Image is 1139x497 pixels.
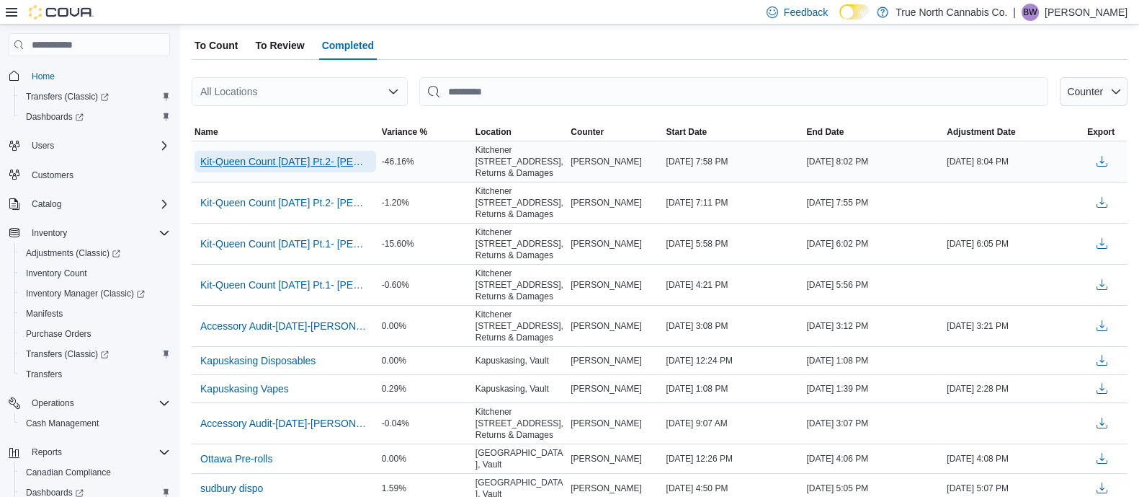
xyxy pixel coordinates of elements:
div: [DATE] 5:56 PM [803,276,944,294]
p: True North Cannabis Co. [895,4,1007,21]
div: -0.60% [379,276,473,294]
a: Transfers [20,366,68,383]
button: Variance % [379,123,473,141]
span: Accessory Audit-[DATE]-[PERSON_NAME] - Kitchener [STREET_ADDRESS] [200,416,370,431]
span: Operations [32,397,74,409]
div: [DATE] 5:07 PM [944,480,1084,497]
a: Home [26,68,61,85]
span: [PERSON_NAME] [571,197,642,208]
span: End Date [806,126,844,138]
span: BW [1023,4,1037,21]
button: Operations [3,393,176,413]
span: Operations [26,395,170,412]
a: Inventory Manager (Classic) [14,283,176,304]
span: [PERSON_NAME] [571,355,642,366]
span: Adjustments (Classic) [26,247,120,259]
span: Adjustments (Classic) [20,245,170,262]
span: To Count [195,31,238,60]
div: [DATE] 8:04 PM [944,153,1084,170]
span: Canadian Compliance [26,467,111,478]
div: Kitchener [STREET_ADDRESS], Returns & Damages [473,182,568,223]
span: Counter [1067,86,1103,97]
button: Name [192,123,379,141]
span: Transfers (Classic) [20,346,170,363]
button: Canadian Compliance [14,462,176,483]
button: Home [3,65,176,86]
button: Kit-Queen Count [DATE] Pt.2- [PERSON_NAME] [195,192,376,214]
div: Kitchener [STREET_ADDRESS], Returns & Damages [473,306,568,346]
a: Canadian Compliance [20,464,117,481]
button: Location [473,123,568,141]
button: Catalog [26,195,67,213]
div: Kapuskasing, Vault [473,380,568,397]
div: Kitchener [STREET_ADDRESS], Returns & Damages [473,265,568,305]
span: Completed [322,31,374,60]
a: Customers [26,167,79,184]
div: [DATE] 9:07 AM [663,415,803,432]
span: Customers [32,170,73,181]
span: [PERSON_NAME] [571,320,642,332]
a: Manifests [20,305,68,322]
span: Kapuskasing Vapes [200,382,289,396]
span: Cash Management [20,415,170,432]
button: Kit-Queen Count [DATE] Pt.1- [PERSON_NAME] [195,274,376,296]
p: [PERSON_NAME] [1045,4,1127,21]
button: Catalog [3,194,176,214]
span: [PERSON_NAME] [571,483,642,494]
button: Kit-Queen Count [DATE] Pt.1- [PERSON_NAME] [195,233,376,255]
div: [DATE] 1:39 PM [803,380,944,397]
div: [DATE] 1:08 PM [663,380,803,397]
span: [PERSON_NAME] [571,279,642,291]
span: Counter [571,126,604,138]
div: [DATE] 3:21 PM [944,317,1084,335]
span: Inventory [26,224,170,242]
div: [DATE] 4:21 PM [663,276,803,294]
div: [GEOGRAPHIC_DATA], Vault [473,444,568,473]
span: Adjustment Date [947,126,1015,138]
a: Transfers (Classic) [20,346,115,363]
span: Export [1087,126,1115,138]
div: -1.20% [379,194,473,211]
div: 1.59% [379,480,473,497]
div: Kitchener [STREET_ADDRESS], Returns & Damages [473,403,568,444]
a: Inventory Count [20,265,93,282]
a: Transfers (Classic) [14,87,176,107]
span: Cash Management [26,418,99,429]
span: Dashboards [26,111,84,123]
div: [DATE] 1:08 PM [803,352,944,369]
div: [DATE] 6:02 PM [803,235,944,252]
span: Reports [32,447,62,458]
span: Home [26,66,170,84]
span: Accessory Audit-[DATE]-[PERSON_NAME] - Kitchener [STREET_ADDRESS] - Recount [200,319,370,333]
div: [DATE] 8:02 PM [803,153,944,170]
span: Transfers (Classic) [20,88,170,105]
div: [DATE] 4:06 PM [803,450,944,467]
a: Inventory Manager (Classic) [20,285,151,302]
div: -46.16% [379,153,473,170]
span: Purchase Orders [20,325,170,343]
span: Kit-Queen Count [DATE] Pt.1- [PERSON_NAME] [200,237,370,251]
span: Users [26,137,170,154]
div: Kitchener [STREET_ADDRESS], Returns & Damages [473,141,568,182]
div: [DATE] 6:05 PM [944,235,1084,252]
span: Manifests [26,308,63,320]
span: Inventory Count [20,265,170,282]
button: End Date [803,123,944,141]
div: [DATE] 3:08 PM [663,317,803,335]
p: | [1013,4,1016,21]
div: [DATE] 3:07 PM [803,415,944,432]
a: Adjustments (Classic) [14,243,176,263]
button: Start Date [663,123,803,141]
button: Cash Management [14,413,176,434]
div: 0.29% [379,380,473,397]
a: Purchase Orders [20,325,97,343]
button: Counter [568,123,663,141]
div: -15.60% [379,235,473,252]
button: Operations [26,395,80,412]
span: Start Date [666,126,707,138]
button: Kapuskasing Disposables [195,350,321,371]
span: Kapuskasing Disposables [200,353,316,368]
span: Manifests [20,305,170,322]
div: 0.00% [379,352,473,369]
